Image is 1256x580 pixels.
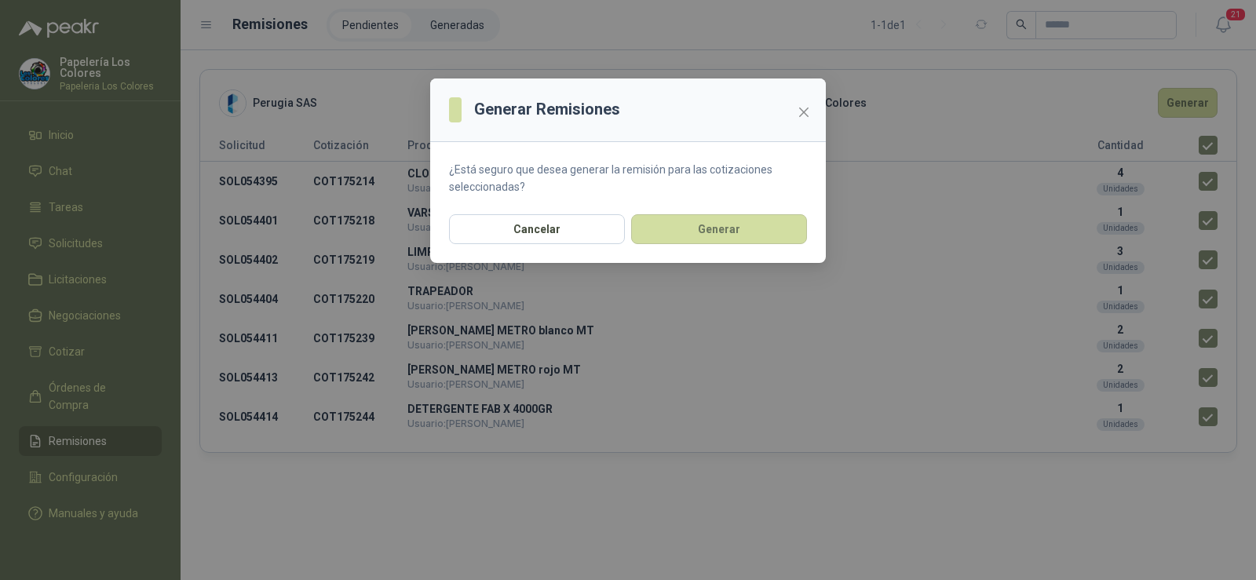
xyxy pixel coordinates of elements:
h3: Generar Remisiones [474,97,620,122]
p: ¿Está seguro que desea generar la remisión para las cotizaciones seleccionadas? [449,161,807,195]
button: Cancelar [449,214,625,244]
button: Generar [631,214,807,244]
span: close [798,106,810,119]
button: Close [791,100,816,125]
